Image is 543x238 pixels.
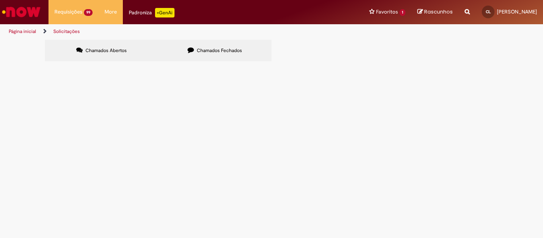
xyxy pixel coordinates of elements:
[85,47,127,54] span: Chamados Abertos
[417,8,453,16] a: Rascunhos
[399,9,405,16] span: 1
[54,8,82,16] span: Requisições
[376,8,398,16] span: Favoritos
[486,9,491,14] span: CL
[84,9,93,16] span: 99
[197,47,242,54] span: Chamados Fechados
[9,28,36,35] a: Página inicial
[155,8,175,17] p: +GenAi
[105,8,117,16] span: More
[53,28,80,35] a: Solicitações
[1,4,42,20] img: ServiceNow
[497,8,537,15] span: [PERSON_NAME]
[6,24,356,39] ul: Trilhas de página
[129,8,175,17] div: Padroniza
[424,8,453,15] span: Rascunhos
